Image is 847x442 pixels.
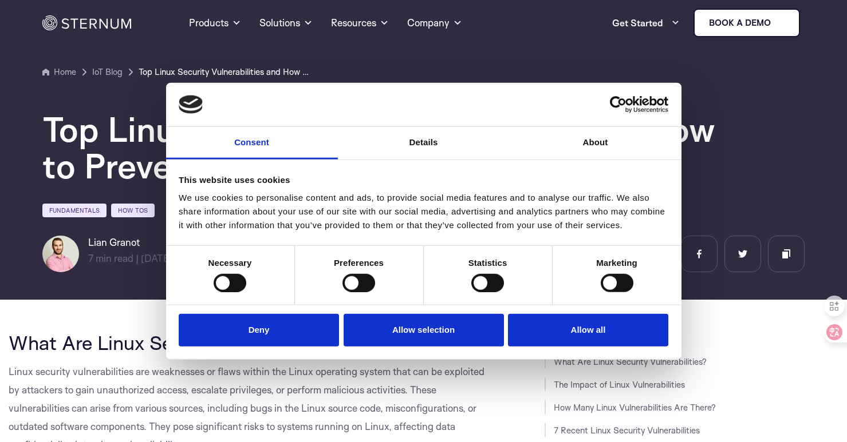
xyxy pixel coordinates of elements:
[612,11,680,34] a: Get Started
[208,258,252,268] strong: Necessary
[139,65,310,79] a: Top Linux Security Vulnerabilities and How to Prevent Them
[331,2,389,43] a: Resources
[259,2,313,43] a: Solutions
[92,65,123,79] a: IoT Blog
[189,2,241,43] a: Products
[508,314,668,347] button: Allow all
[179,95,203,114] img: logo
[338,127,510,160] a: Details
[9,330,360,355] span: What Are Linux Security Vulnerabilities?
[334,258,384,268] strong: Preferences
[596,258,637,268] strong: Marketing
[510,127,681,160] a: About
[88,252,139,264] span: min read |
[166,127,338,160] a: Consent
[42,236,79,272] img: Lian Granot
[111,204,155,217] a: How Tos
[554,402,716,413] a: How Many Linux Vulnerabilities Are There?
[554,356,707,367] a: What Are Linux Security Vulnerabilities?
[141,252,173,264] span: [DATE]
[545,332,839,341] h3: JUMP TO SECTION
[42,65,76,79] a: Home
[42,204,107,217] a: Fundamentals
[554,425,700,436] a: 7 Recent Linux Security Vulnerabilities
[694,9,800,37] a: Book a demo
[468,258,507,268] strong: Statistics
[179,191,668,232] div: We use cookies to personalise content and ads, to provide social media features and to analyse ou...
[344,314,504,347] button: Allow selection
[179,173,668,187] div: This website uses cookies
[554,379,685,390] a: The Impact of Linux Vulnerabilities
[88,252,93,264] span: 7
[775,18,785,27] img: sternum iot
[88,236,173,249] h6: Lian Granot
[42,111,730,184] h1: Top Linux Security Vulnerabilities and How to Prevent Them
[568,96,668,113] a: Usercentrics Cookiebot - opens in a new window
[407,2,462,43] a: Company
[179,314,339,347] button: Deny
